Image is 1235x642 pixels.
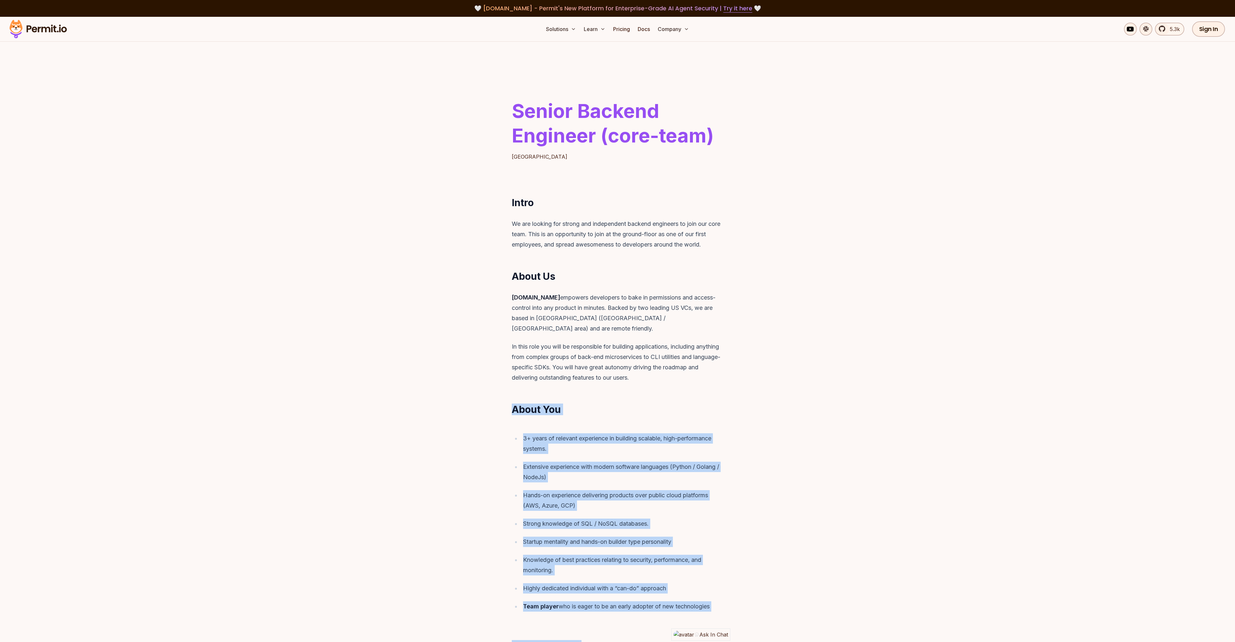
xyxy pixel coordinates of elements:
[483,4,752,12] span: [DOMAIN_NAME] - Permit's New Platform for Enterprise-Grade AI Agent Security |
[523,433,723,454] div: 3+ years of relevant experience in building scalable, high-performance systems.
[1166,25,1180,33] span: 5.3k
[655,23,692,36] button: Company
[6,18,70,40] img: Permit logo
[581,23,608,36] button: Learn
[523,519,723,529] div: Strong knowledge of SQL / NoSQL databases.
[723,4,752,13] a: Try it here
[512,292,724,334] p: empowers developers to bake in permissions and access-control into any product in minutes. Backed...
[523,490,723,511] div: Hands-on experience delivering products over public cloud platforms (AWS, Azure, GCP)
[523,462,723,482] div: Extensive experience with modern software languages (Python / Golang / NodeJs)
[674,631,694,638] img: avatar
[512,219,724,250] p: We are looking for strong and independent backend engineers to join our core team. This is an opp...
[512,99,724,148] h1: Senior Backend Engineer (core-team)
[1192,21,1225,37] a: Sign In
[494,197,742,208] h2: Intro
[523,583,723,594] div: Highly dedicated individual with a “can-do” approach
[523,603,559,610] strong: Team player
[494,404,742,415] h2: About You
[512,153,724,161] p: [GEOGRAPHIC_DATA]
[512,294,560,301] strong: [DOMAIN_NAME]
[523,601,723,612] div: who is eager to be an early adopter of new technologies
[1155,23,1184,36] a: 5.3k
[635,23,653,36] a: Docs
[699,631,728,638] span: Ask In Chat
[694,632,699,637] img: Ask In Chat
[523,555,723,575] div: Knowledge of best practices relating to security, performance, and monitoring.
[543,23,579,36] button: Solutions
[523,537,723,547] div: Startup mentality and hands-on builder type personality
[15,4,1220,13] div: 🤍 🤍
[512,342,724,383] p: In this role you will be responsible for building applications, including anything from complex g...
[494,270,742,282] h2: About Us
[611,23,633,36] a: Pricing
[694,631,728,638] button: Ask In Chat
